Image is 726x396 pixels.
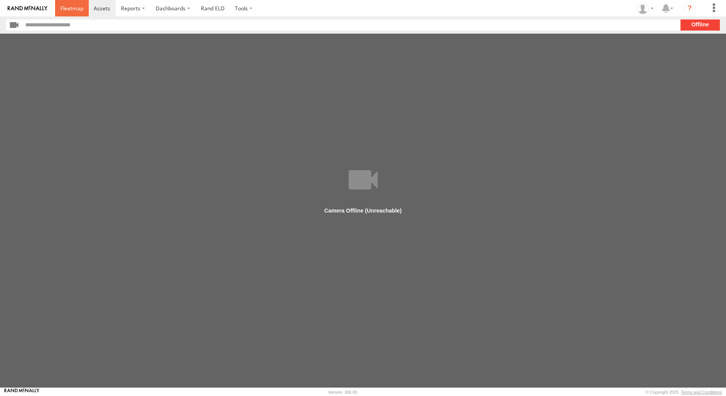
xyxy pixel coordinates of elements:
a: Terms and Conditions [681,390,722,394]
div: Gene Roberts [634,3,656,14]
img: rand-logo.svg [8,6,47,11]
div: © Copyright 2025 - [646,390,722,394]
div: Version: 306.00 [328,390,357,394]
a: Visit our Website [4,388,39,396]
i: ? [684,2,696,15]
